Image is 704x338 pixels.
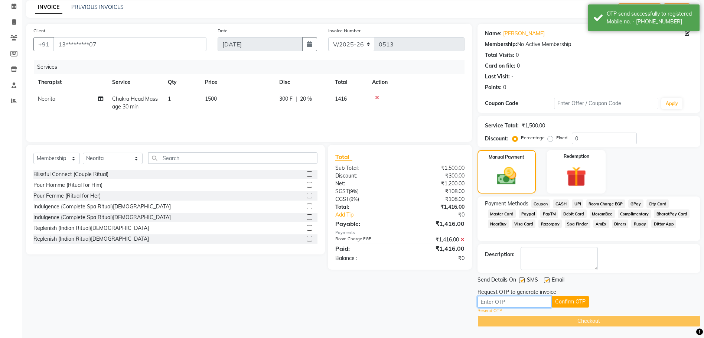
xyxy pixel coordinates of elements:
[335,95,347,102] span: 1416
[330,244,400,253] div: Paid:
[512,220,535,228] span: Visa Card
[522,122,545,130] div: ₹1,500.00
[561,209,587,218] span: Debit Card
[521,134,545,141] label: Percentage
[654,209,690,218] span: BharatPay Card
[33,37,54,51] button: +91
[517,62,520,70] div: 0
[163,74,201,91] th: Qty
[53,37,206,51] input: Search by Name/Mobile/Email/Code
[33,214,171,221] div: Indulgence (Complete Spa Ritual)[DEMOGRAPHIC_DATA]
[631,220,648,228] span: Rupay
[489,154,524,160] label: Manual Payment
[330,219,400,228] div: Payable:
[279,95,293,103] span: 300 F
[330,188,400,195] div: ( )
[400,254,470,262] div: ₹0
[350,188,357,194] span: 9%
[330,74,368,91] th: Total
[330,180,400,188] div: Net:
[335,196,349,202] span: CGST
[560,164,593,189] img: _gift.svg
[400,180,470,188] div: ₹1,200.00
[400,219,470,228] div: ₹1,416.00
[296,95,297,103] span: |
[478,276,516,285] span: Send Details On
[400,172,470,180] div: ₹300.00
[618,209,651,218] span: Complimentary
[330,203,400,211] div: Total:
[35,1,62,14] a: INVOICE
[485,51,514,59] div: Total Visits:
[351,196,358,202] span: 9%
[485,40,693,48] div: No Active Membership
[552,276,564,285] span: Email
[218,27,228,34] label: Date
[556,134,567,141] label: Fixed
[503,84,506,91] div: 0
[328,27,361,34] label: Invoice Number
[38,95,55,102] span: Neorita
[300,95,312,103] span: 20 %
[618,3,661,15] button: Create New
[400,188,470,195] div: ₹108.00
[540,209,558,218] span: PayTM
[33,203,171,211] div: Indulgence (Complete Spa Ritual)[DEMOGRAPHIC_DATA]
[335,188,349,195] span: SGST
[485,73,510,81] div: Last Visit:
[564,153,589,160] label: Redemption
[400,236,470,244] div: ₹1,416.00
[335,230,464,236] div: Payments
[553,199,569,208] span: CASH
[593,220,609,228] span: AmEx
[488,209,516,218] span: Master Card
[554,98,658,109] input: Enter Offer / Coupon Code
[607,10,694,26] div: OTP send successfully to registered Mobile no. - 911343400000207
[400,195,470,203] div: ₹108.00
[485,251,515,259] div: Description:
[491,165,522,187] img: _cash.svg
[485,135,508,143] div: Discount:
[330,254,400,262] div: Balance :
[612,220,629,228] span: Diners
[33,74,108,91] th: Therapist
[330,172,400,180] div: Discount:
[485,40,517,48] div: Membership:
[400,164,470,172] div: ₹1,500.00
[485,122,519,130] div: Service Total:
[168,95,171,102] span: 1
[33,170,108,178] div: Blissful Connect (Couple Ritual)
[488,220,509,228] span: NearBuy
[330,236,400,244] div: Room Charge EGP
[552,296,589,308] button: Confirm OTP
[485,62,515,70] div: Card on file:
[478,288,556,296] div: Request OTP to generate invoice
[485,100,554,107] div: Coupon Code
[664,3,690,15] button: Save
[572,199,583,208] span: UPI
[485,84,502,91] div: Points:
[661,98,682,109] button: Apply
[565,220,590,228] span: Spa Finder
[201,74,275,91] th: Price
[485,200,528,208] span: Payment Methods
[33,235,149,243] div: Replenish (Indian Ritual)[DEMOGRAPHIC_DATA]
[411,211,470,219] div: ₹0
[112,95,158,110] span: Chakra Head Massage 30 min
[368,74,465,91] th: Action
[33,181,102,189] div: Pour Homme (Ritual for Him)
[511,73,514,81] div: -
[586,199,625,208] span: Room Charge EGP
[400,244,470,253] div: ₹1,416.00
[478,308,502,314] a: Resend OTP
[485,30,502,38] div: Name:
[590,209,615,218] span: MosamBee
[531,199,550,208] span: Coupon
[519,209,537,218] span: Paypal
[628,199,643,208] span: GPay
[538,220,562,228] span: Razorpay
[108,74,163,91] th: Service
[330,211,411,219] a: Add Tip
[34,60,470,74] div: Services
[71,4,124,10] a: PREVIOUS INVOICES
